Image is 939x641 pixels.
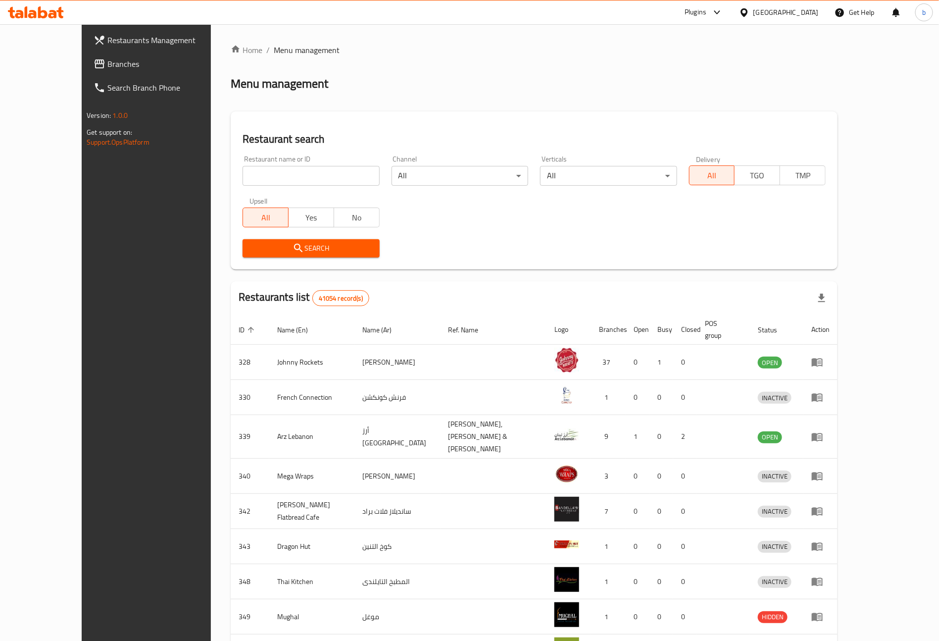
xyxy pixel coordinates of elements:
[673,494,697,529] td: 0
[673,315,697,345] th: Closed
[231,415,269,459] td: 339
[107,82,231,94] span: Search Branch Phone
[780,165,826,185] button: TMP
[354,529,441,564] td: كوخ التنين
[554,532,579,557] img: Dragon Hut
[231,44,838,56] nav: breadcrumb
[758,471,791,482] span: INACTIVE
[811,391,830,403] div: Menu
[591,529,626,564] td: 1
[649,380,673,415] td: 0
[354,599,441,635] td: موغل
[758,541,791,553] div: INACTIVE
[649,345,673,380] td: 1
[354,564,441,599] td: المطبخ التايلندى
[626,564,649,599] td: 0
[649,494,673,529] td: 0
[554,602,579,627] img: Mughal
[86,52,239,76] a: Branches
[274,44,340,56] span: Menu management
[626,345,649,380] td: 0
[758,541,791,552] span: INACTIVE
[810,286,834,310] div: Export file
[247,211,285,225] span: All
[649,459,673,494] td: 0
[86,76,239,100] a: Search Branch Phone
[231,599,269,635] td: 349
[673,459,697,494] td: 0
[626,494,649,529] td: 0
[231,459,269,494] td: 340
[239,324,257,336] span: ID
[441,415,547,459] td: [PERSON_NAME],[PERSON_NAME] & [PERSON_NAME]
[591,345,626,380] td: 37
[313,294,369,303] span: 41054 record(s)
[693,168,731,183] span: All
[554,462,579,486] img: Mega Wraps
[448,324,492,336] span: Ref. Name
[231,564,269,599] td: 348
[922,7,926,18] span: b
[591,494,626,529] td: 7
[758,431,782,443] span: OPEN
[107,34,231,46] span: Restaurants Management
[649,529,673,564] td: 0
[685,6,706,18] div: Plugins
[758,324,790,336] span: Status
[269,415,354,459] td: Arz Lebanon
[673,564,697,599] td: 0
[86,28,239,52] a: Restaurants Management
[392,166,528,186] div: All
[269,564,354,599] td: Thai Kitchen
[673,529,697,564] td: 0
[673,599,697,635] td: 0
[811,540,830,552] div: Menu
[758,611,788,623] div: HIDDEN
[87,136,149,149] a: Support.OpsPlatform
[758,576,791,588] div: INACTIVE
[354,459,441,494] td: [PERSON_NAME]
[811,576,830,588] div: Menu
[591,459,626,494] td: 3
[354,494,441,529] td: سانديلاز فلات براد
[243,166,379,186] input: Search for restaurant name or ID..
[758,392,791,404] div: INACTIVE
[277,324,321,336] span: Name (En)
[811,470,830,482] div: Menu
[269,599,354,635] td: Mughal
[554,423,579,447] img: Arz Lebanon
[269,459,354,494] td: Mega Wraps
[312,290,369,306] div: Total records count
[87,109,111,122] span: Version:
[626,529,649,564] td: 0
[626,380,649,415] td: 0
[673,380,697,415] td: 0
[288,208,334,227] button: Yes
[758,576,791,588] span: INACTIVE
[649,564,673,599] td: 0
[758,357,782,369] span: OPEN
[554,348,579,373] img: Johnny Rockets
[591,315,626,345] th: Branches
[734,165,780,185] button: TGO
[243,208,289,227] button: All
[540,166,677,186] div: All
[673,415,697,459] td: 2
[231,44,262,56] a: Home
[758,506,791,517] span: INACTIVE
[803,315,838,345] th: Action
[338,211,376,225] span: No
[243,132,826,147] h2: Restaurant search
[231,345,269,380] td: 328
[591,599,626,635] td: 1
[591,564,626,599] td: 1
[649,415,673,459] td: 0
[649,315,673,345] th: Busy
[231,380,269,415] td: 330
[107,58,231,70] span: Branches
[362,324,404,336] span: Name (Ar)
[758,611,788,623] span: HIDDEN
